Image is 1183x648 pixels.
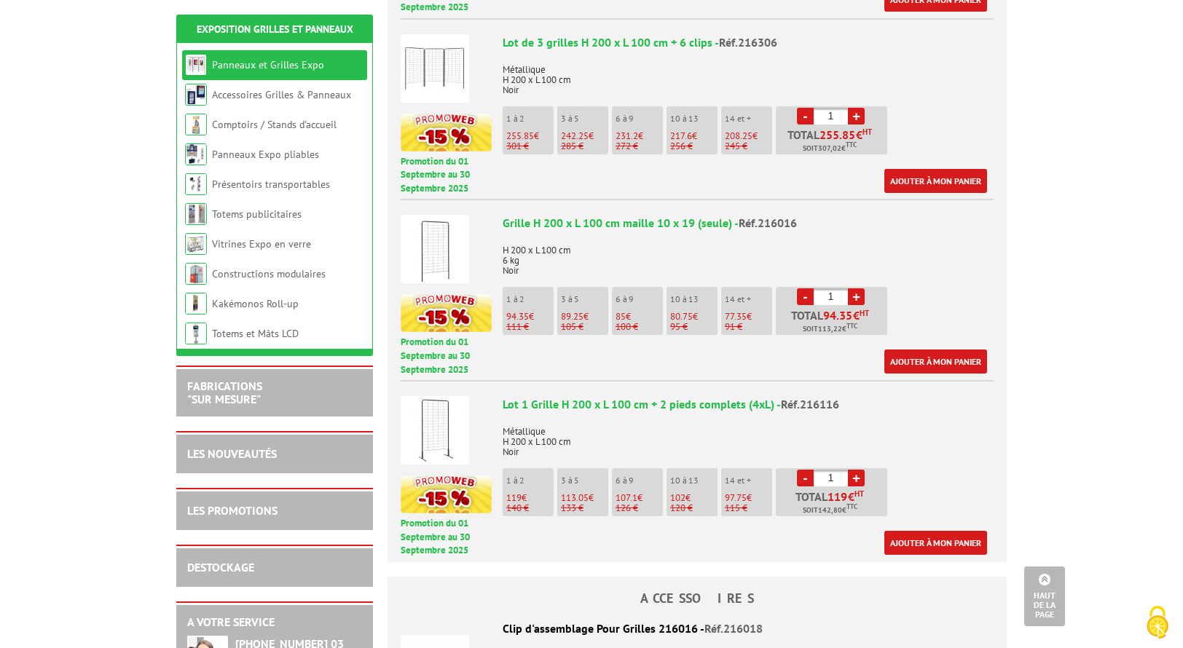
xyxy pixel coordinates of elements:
img: Présentoirs transportables [185,173,207,195]
p: 133 € [561,503,608,513]
div: Grille H 200 x L 100 cm maille 10 x 19 (seule) - [503,215,994,232]
img: Constructions modulaires [185,263,207,285]
p: 95 € [670,322,718,332]
img: Comptoirs / Stands d'accueil [185,114,207,135]
p: 3 à 5 [561,114,608,124]
h4: ACCESSOIRES [388,591,1007,606]
p: 6 à 9 [616,114,663,124]
a: + [848,470,865,486]
p: 14 et + [725,475,772,486]
span: 77.35 [725,310,747,323]
div: Lot de 3 grilles H 200 x L 100 cm + 6 clips - [503,34,994,51]
a: Panneaux Expo pliables [212,148,319,161]
a: Totems et Mâts LCD [212,327,299,340]
p: € [616,131,663,141]
p: 120 € [670,503,718,513]
p: 91 € [725,322,772,332]
p: 6 à 9 [616,294,663,304]
span: Soit € [803,505,857,516]
p: Total [779,129,887,154]
p: 111 € [506,322,554,332]
sup: HT [854,489,864,499]
span: 307,02 [818,143,841,154]
img: Kakémonos Roll-up [185,293,207,315]
span: Soit € [803,323,857,335]
span: 242.25 [561,130,589,142]
p: H 200 x L 100 cm 6 kg Noir [503,235,994,276]
h2: A votre service [187,616,362,629]
img: Totems publicitaires [185,203,207,225]
p: 10 à 13 [670,114,718,124]
span: 142,80 [818,505,842,516]
img: Lot 1 Grille H 200 x L 100 cm + 2 pieds complets (4xL) [401,396,469,465]
span: 94.35 [823,309,853,321]
p: € [506,131,554,141]
p: 3 à 5 [561,475,608,486]
a: Ajouter à mon panier [884,169,987,193]
img: promotion [401,294,492,332]
p: € [506,312,554,322]
span: 255.85 [506,130,534,142]
a: - [797,288,814,305]
p: Métallique H 200 x L 100 cm Noir [503,55,994,95]
span: € [856,129,862,141]
span: € [848,491,854,502]
p: 10 à 13 [670,475,718,486]
div: Clip d'assemblage Pour Grilles 216016 - [401,620,994,637]
p: 115 € [725,503,772,513]
span: 89.25 [561,310,583,323]
p: 105 € [561,322,608,332]
sup: TTC [846,322,857,330]
p: € [725,131,772,141]
p: Promotion du 01 Septembre au 30 Septembre 2025 [401,336,492,376]
p: € [616,312,663,322]
p: Total [779,491,887,516]
img: Lot de 3 grilles H 200 x L 100 cm + 6 clips [401,34,469,103]
a: LES PROMOTIONS [187,503,278,518]
span: Réf.216016 [739,216,797,230]
p: Métallique H 200 x L 100 cm Noir [503,416,994,457]
p: 3 à 5 [561,294,608,304]
p: 245 € [725,141,772,151]
a: Ajouter à mon panier [884,349,987,374]
img: Cookies (fenêtre modale) [1139,604,1176,641]
a: - [797,470,814,486]
span: 85 [616,310,626,323]
span: 94.35 [506,310,529,323]
p: 14 et + [725,294,772,304]
p: 272 € [616,141,663,151]
p: 1 à 2 [506,294,554,304]
span: 231.2 [616,130,638,142]
p: 100 € [616,322,663,332]
span: 217.6 [670,130,692,142]
span: € [853,309,860,321]
a: Comptoirs / Stands d'accueil [212,118,337,131]
p: 301 € [506,141,554,151]
span: 208.25 [725,130,752,142]
p: 10 à 13 [670,294,718,304]
img: Panneaux Expo pliables [185,143,207,165]
span: Réf.216116 [781,397,839,411]
p: 14 et + [725,114,772,124]
span: 97.75 [725,491,747,504]
p: € [561,131,608,141]
img: Grille H 200 x L 100 cm maille 10 x 19 (seule) [401,215,469,283]
img: Accessoires Grilles & Panneaux [185,84,207,106]
img: Panneaux et Grilles Expo [185,54,207,76]
a: Kakémonos Roll-up [212,297,299,310]
a: Totems publicitaires [212,208,302,221]
button: Cookies (fenêtre modale) [1132,598,1183,648]
span: 113,22 [818,323,842,335]
a: Accessoires Grilles & Panneaux [212,88,351,101]
a: Vitrines Expo en verre [212,237,311,250]
a: Exposition Grilles et Panneaux [197,23,353,36]
img: Totems et Mâts LCD [185,323,207,344]
p: 6 à 9 [616,475,663,486]
a: Constructions modulaires [212,267,326,280]
p: € [725,312,772,322]
span: 113.05 [561,491,589,504]
sup: TTC [846,141,857,149]
p: € [561,493,608,503]
a: + [848,288,865,305]
a: Présentoirs transportables [212,178,330,191]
